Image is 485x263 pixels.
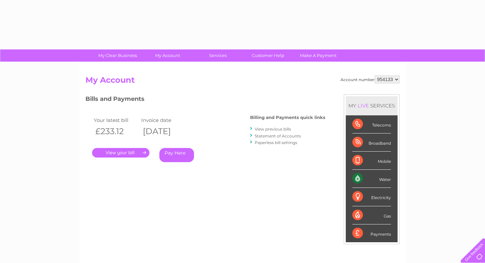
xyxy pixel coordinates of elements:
h4: Billing and Payments quick links [250,115,325,120]
div: Account number [340,75,400,83]
h2: My Account [85,75,400,88]
div: Electricity [352,188,391,206]
a: My Clear Business [90,49,145,62]
a: View previous bills [255,127,291,131]
a: Pay Here [159,148,194,162]
div: LIVE [356,102,370,109]
a: Statement of Accounts [255,133,301,138]
a: Make A Payment [291,49,345,62]
a: My Account [141,49,195,62]
h3: Bills and Payments [85,94,325,106]
a: Paperless bill settings [255,140,297,145]
th: [DATE] [140,125,187,138]
div: Mobile [352,152,391,170]
td: Your latest bill [92,116,140,125]
a: Customer Help [241,49,295,62]
div: Payments [352,224,391,242]
a: . [92,148,149,158]
a: Services [191,49,245,62]
td: Invoice date [140,116,187,125]
div: Broadband [352,133,391,152]
div: Gas [352,206,391,224]
div: Telecoms [352,115,391,133]
div: MY SERVICES [346,96,398,115]
th: £233.12 [92,125,140,138]
div: Water [352,170,391,188]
